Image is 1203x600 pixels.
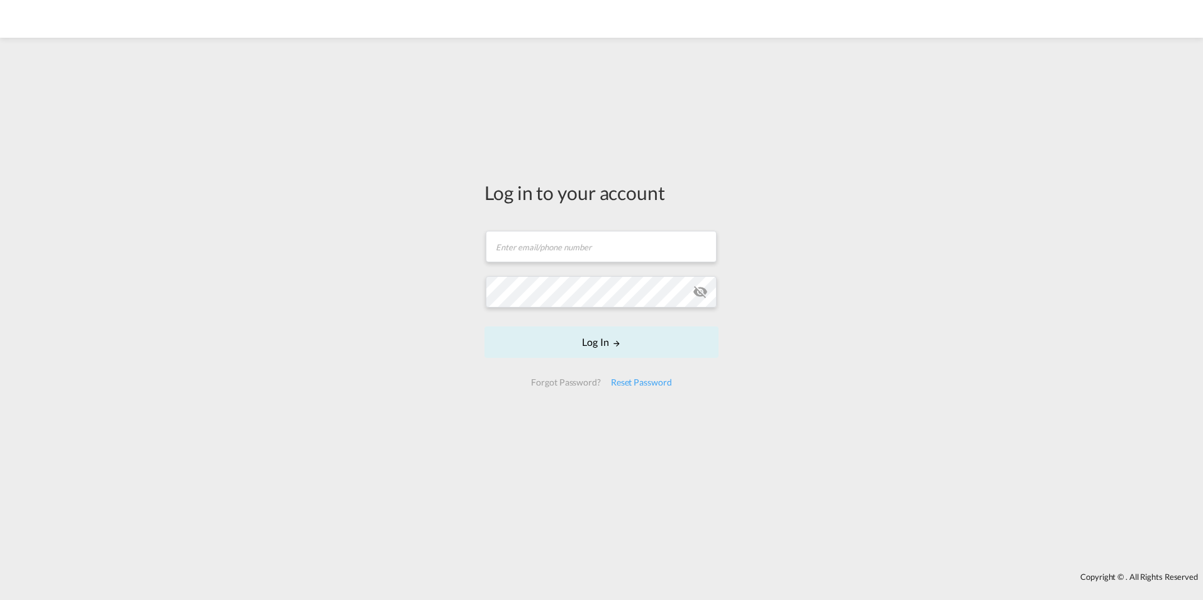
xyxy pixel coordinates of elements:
[526,371,605,394] div: Forgot Password?
[606,371,677,394] div: Reset Password
[486,231,717,262] input: Enter email/phone number
[484,326,719,358] button: LOGIN
[484,179,719,206] div: Log in to your account
[693,284,708,299] md-icon: icon-eye-off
